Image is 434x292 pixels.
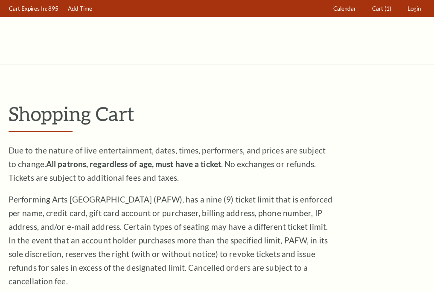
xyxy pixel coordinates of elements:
[64,0,96,17] a: Add Time
[9,145,326,182] span: Due to the nature of live entertainment, dates, times, performers, and prices are subject to chan...
[408,5,421,12] span: Login
[46,159,221,169] strong: All patrons, regardless of age, must have a ticket
[9,5,47,12] span: Cart Expires In:
[333,5,356,12] span: Calendar
[9,103,425,124] p: Shopping Cart
[329,0,360,17] a: Calendar
[48,5,58,12] span: 895
[404,0,425,17] a: Login
[372,5,383,12] span: Cart
[384,5,391,12] span: (1)
[368,0,396,17] a: Cart (1)
[9,193,333,288] p: Performing Arts [GEOGRAPHIC_DATA] (PAFW), has a nine (9) ticket limit that is enforced per name, ...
